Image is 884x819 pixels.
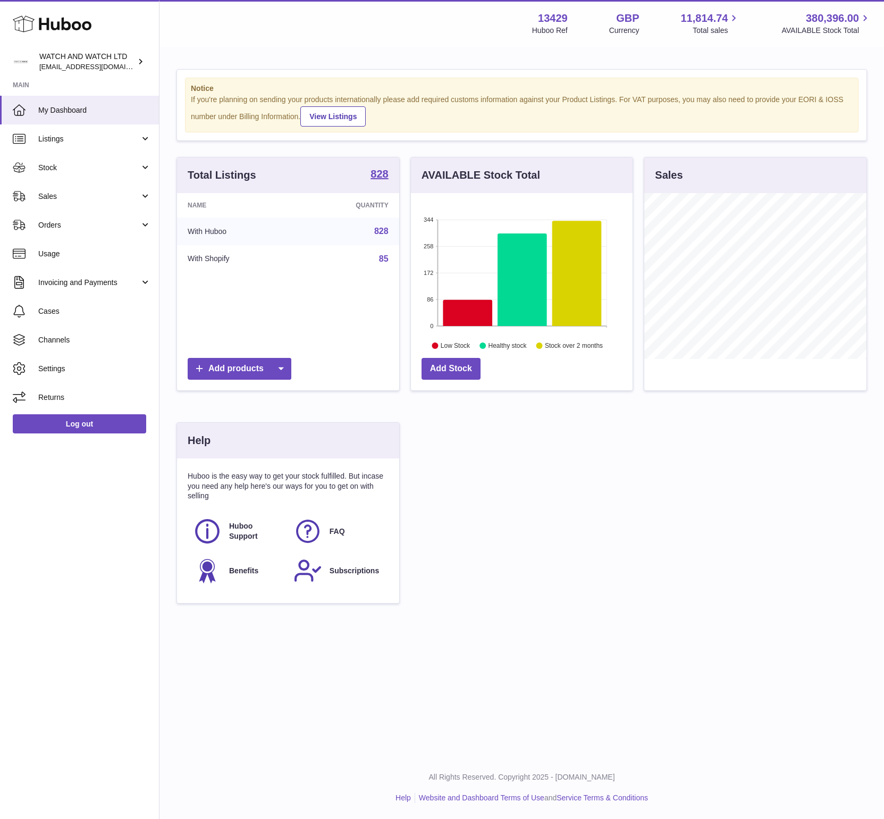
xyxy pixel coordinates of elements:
a: Subscriptions [293,556,383,585]
span: Subscriptions [330,566,379,576]
th: Quantity [297,193,399,218]
a: 828 [374,227,389,236]
td: With Huboo [177,218,297,245]
text: Low Stock [441,342,470,349]
span: Invoicing and Payments [38,278,140,288]
span: Sales [38,191,140,202]
img: baris@watchandwatch.co.uk [13,54,29,70]
span: Cases [38,306,151,316]
th: Name [177,193,297,218]
strong: GBP [616,11,639,26]
span: Benefits [229,566,258,576]
strong: Notice [191,83,853,94]
a: FAQ [293,517,383,546]
span: Usage [38,249,151,259]
span: Listings [38,134,140,144]
a: Add products [188,358,291,380]
div: If you're planning on sending your products internationally please add required customs informati... [191,95,853,127]
span: Settings [38,364,151,374]
div: Huboo Ref [532,26,568,36]
strong: 13429 [538,11,568,26]
a: 828 [371,169,388,181]
a: 380,396.00 AVAILABLE Stock Total [781,11,871,36]
td: With Shopify [177,245,297,273]
text: Stock over 2 months [545,342,603,349]
a: 11,814.74 Total sales [680,11,740,36]
li: and [415,793,648,803]
p: All Rights Reserved. Copyright 2025 - [DOMAIN_NAME] [168,772,875,782]
a: Add Stock [422,358,481,380]
h3: Help [188,433,211,448]
text: 344 [424,216,433,223]
span: [EMAIL_ADDRESS][DOMAIN_NAME] [39,62,156,71]
a: Help [395,793,411,802]
text: 0 [430,323,433,329]
h3: Sales [655,168,683,182]
a: Benefits [193,556,283,585]
p: Huboo is the easy way to get your stock fulfilled. But incase you need any help here's our ways f... [188,471,389,502]
text: 86 [427,296,433,303]
text: 258 [424,243,433,249]
span: AVAILABLE Stock Total [781,26,871,36]
h3: Total Listings [188,168,256,182]
span: FAQ [330,526,345,537]
span: Total sales [693,26,740,36]
strong: 828 [371,169,388,179]
a: Website and Dashboard Terms of Use [419,793,544,802]
a: Service Terms & Conditions [557,793,648,802]
h3: AVAILABLE Stock Total [422,168,540,182]
span: My Dashboard [38,105,151,115]
span: 380,396.00 [806,11,859,26]
a: 85 [379,254,389,263]
a: Log out [13,414,146,433]
text: 172 [424,270,433,276]
span: Channels [38,335,151,345]
div: WATCH AND WATCH LTD [39,52,135,72]
text: Healthy stock [488,342,527,349]
span: 11,814.74 [680,11,728,26]
a: View Listings [300,106,366,127]
span: Huboo Support [229,521,282,541]
div: Currency [609,26,639,36]
span: Stock [38,163,140,173]
span: Orders [38,220,140,230]
span: Returns [38,392,151,403]
a: Huboo Support [193,517,283,546]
